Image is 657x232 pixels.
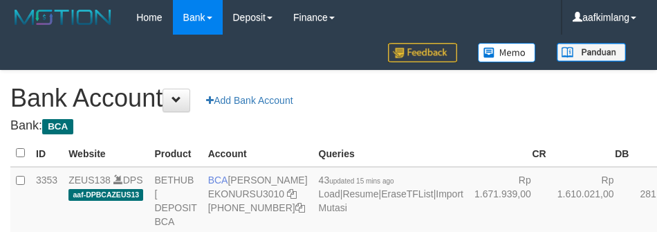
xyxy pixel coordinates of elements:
[469,140,552,167] th: CR
[319,188,463,213] a: Import Mutasi
[203,140,313,167] th: Account
[208,175,228,186] span: BCA
[197,89,302,112] a: Add Bank Account
[63,140,149,167] th: Website
[319,175,394,186] span: 43
[10,84,647,112] h1: Bank Account
[557,43,626,62] img: panduan.png
[68,189,143,201] span: aaf-DPBCAZEUS13
[342,188,378,199] a: Resume
[319,175,463,213] span: | | |
[30,140,63,167] th: ID
[10,119,647,133] h4: Bank:
[313,140,469,167] th: Queries
[149,140,202,167] th: Product
[478,43,536,62] img: Button%20Memo.svg
[329,177,394,185] span: updated 15 mins ago
[552,140,635,167] th: DB
[381,188,433,199] a: EraseTFList
[388,43,457,62] img: Feedback.jpg
[319,188,340,199] a: Load
[42,119,73,134] span: BCA
[10,7,115,28] img: MOTION_logo.png
[208,188,285,199] a: EKONURSU3010
[68,175,111,186] a: ZEUS138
